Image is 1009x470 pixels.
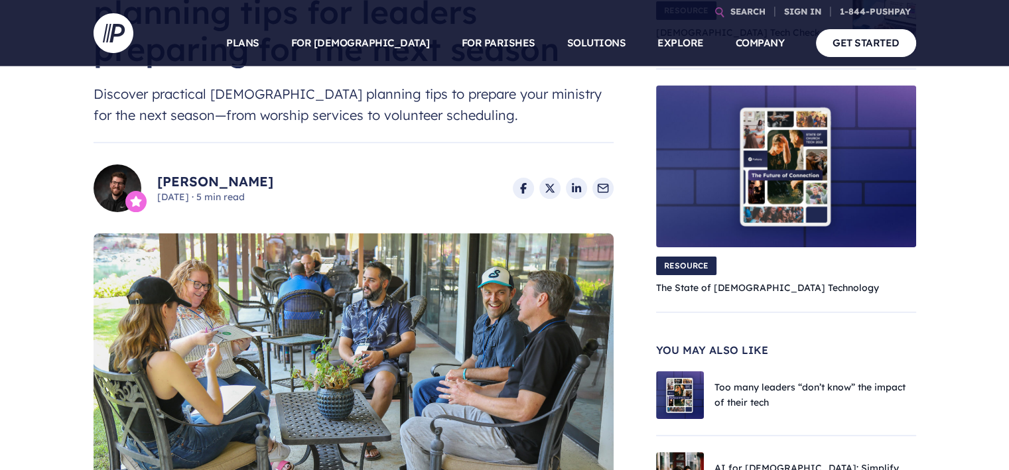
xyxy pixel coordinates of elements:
[656,345,916,355] span: You May Also Like
[513,178,534,199] a: Share on Facebook
[657,20,704,66] a: EXPLORE
[714,381,906,408] a: Too many leaders “don’t know” the impact of their tech
[592,178,614,199] a: Share via Email
[94,84,614,126] span: Discover practical [DEMOGRAPHIC_DATA] planning tips to prepare your ministry for the next season—...
[462,20,535,66] a: FOR PARISHES
[656,282,879,294] a: The State of [DEMOGRAPHIC_DATA] Technology
[157,191,273,204] span: [DATE] 5 min read
[157,172,273,191] a: [PERSON_NAME]
[736,20,785,66] a: COMPANY
[539,178,561,199] a: Share on X
[567,20,626,66] a: SOLUTIONS
[226,20,259,66] a: PLANS
[291,20,430,66] a: FOR [DEMOGRAPHIC_DATA]
[192,191,194,203] span: ·
[656,257,716,275] span: RESOURCE
[816,29,916,56] a: GET STARTED
[94,164,141,212] img: Jonathan Louvis
[566,178,587,199] a: Share on LinkedIn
